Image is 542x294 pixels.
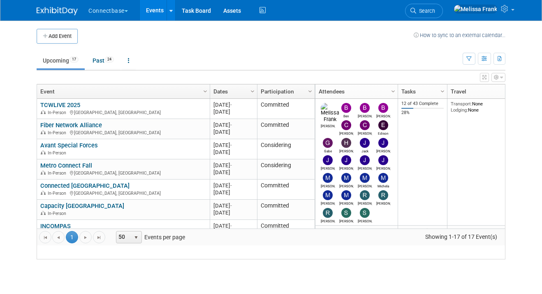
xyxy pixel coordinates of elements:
[339,113,354,118] div: Ben Edmond
[401,84,442,98] a: Tasks
[66,231,78,243] span: 1
[213,222,253,229] div: [DATE]
[213,128,253,135] div: [DATE]
[323,138,333,148] img: Gabe Venturi
[40,121,102,129] a: Fiber Network Alliance
[321,218,335,223] div: Ryan Williams
[40,202,124,210] a: Capacity [GEOGRAPHIC_DATA]
[321,103,339,123] img: Melissa Frank
[40,109,206,116] div: [GEOGRAPHIC_DATA], [GEOGRAPHIC_DATA]
[248,84,257,97] a: Column Settings
[307,88,313,95] span: Column Settings
[69,56,79,63] span: 17
[321,165,335,170] div: James Turner
[358,183,372,188] div: Matt Clark
[40,84,204,98] a: Event
[96,234,102,241] span: Go to the last page
[40,189,206,196] div: [GEOGRAPHIC_DATA], [GEOGRAPHIC_DATA]
[213,182,253,189] div: [DATE]
[401,101,444,107] div: 12 of 43 Complete
[339,148,354,153] div: Heidi Juarez
[358,130,372,135] div: Colleen Gallagher
[37,7,78,15] img: ExhibitDay
[106,231,193,243] span: Events per page
[451,84,507,98] a: Travel
[213,189,253,196] div: [DATE]
[40,162,92,169] a: Metro Connect Fall
[358,165,372,170] div: John Reumann
[321,148,335,153] div: Gabe Venturi
[37,53,85,68] a: Upcoming17
[376,183,391,188] div: Michela Castiglioni
[339,130,354,135] div: Carmine Caporelli
[319,228,395,234] div: None tagged
[257,99,315,119] td: Committed
[360,138,370,148] img: Jack Davey
[116,231,130,243] span: 50
[418,231,505,243] span: Showing 1-17 of 17 Event(s)
[451,101,510,113] div: None None
[230,182,232,189] span: -
[378,173,388,183] img: Michela Castiglioni
[390,88,396,95] span: Column Settings
[48,211,69,216] span: In-Person
[378,190,388,200] img: RICHARD LEVINE
[438,84,447,97] a: Column Settings
[40,182,130,189] a: Connected [GEOGRAPHIC_DATA]
[341,120,351,130] img: Carmine Caporelli
[230,203,232,209] span: -
[414,32,505,38] a: How to sync to an external calendar...
[93,231,105,243] a: Go to the last page
[41,191,46,195] img: In-Person Event
[41,150,46,154] img: In-Person Event
[378,103,388,113] img: Brian Maggiacomo
[358,113,372,118] div: Brian Duffner
[257,200,315,220] td: Committed
[41,211,46,215] img: In-Person Event
[48,110,69,115] span: In-Person
[230,102,232,108] span: -
[40,169,206,176] div: [GEOGRAPHIC_DATA], [GEOGRAPHIC_DATA]
[439,88,446,95] span: Column Settings
[257,220,315,240] td: Committed
[230,162,232,168] span: -
[213,162,253,169] div: [DATE]
[213,149,253,156] div: [DATE]
[339,218,354,223] div: Stephanie Bird
[230,122,232,128] span: -
[321,200,335,205] div: Mike Berman
[213,101,253,108] div: [DATE]
[376,200,391,205] div: RICHARD LEVINE
[48,170,69,176] span: In-Person
[451,107,468,113] span: Lodging:
[321,183,335,188] div: Maria Sterck
[360,173,370,183] img: Matt Clark
[358,200,372,205] div: Roger Castillo
[504,84,513,97] a: Column Settings
[257,180,315,200] td: Committed
[48,150,69,156] span: In-Person
[40,101,80,109] a: TCWLIVE 2025
[341,138,351,148] img: Heidi Juarez
[341,173,351,183] img: Mary Ann Rose
[323,155,333,165] img: James Turner
[86,53,120,68] a: Past24
[360,155,370,165] img: John Reumann
[376,148,391,153] div: James Grant
[79,231,92,243] a: Go to the next page
[41,170,46,175] img: In-Person Event
[37,29,78,44] button: Add Event
[341,103,351,113] img: Ben Edmond
[378,120,388,130] img: Edison Smith-Stubbs
[319,84,392,98] a: Attendees
[376,130,391,135] div: Edison Smith-Stubbs
[416,8,435,14] span: Search
[213,209,253,216] div: [DATE]
[339,165,354,170] div: Jessica Noyes
[133,234,139,241] span: select
[201,84,210,97] a: Column Settings
[40,222,71,230] a: INCOMPAS
[358,148,372,153] div: Jack Davey
[360,190,370,200] img: Roger Castillo
[213,84,252,98] a: Dates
